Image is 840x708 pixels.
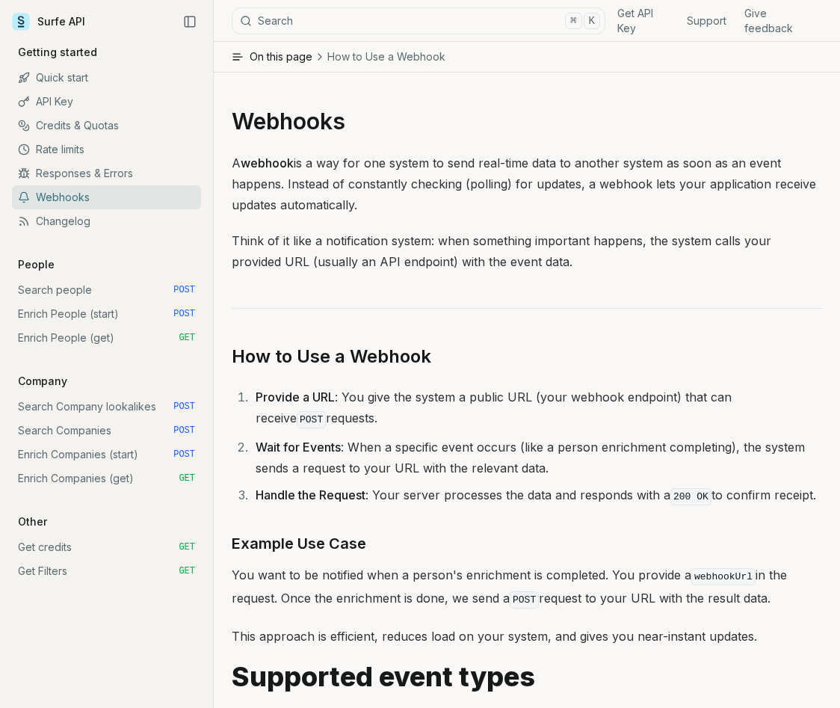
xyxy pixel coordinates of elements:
p: You want to be notified when a person's enrichment is completed. You provide a in the request. On... [232,564,822,611]
p: Think of it like a notification system: when something important happens, the system calls your p... [232,230,822,272]
a: Changelog [12,209,201,233]
code: POST [510,591,539,609]
a: Enrich People (start) POST [12,302,201,326]
a: Rate limits [12,138,201,161]
code: webhookUrl [691,568,756,585]
button: Collapse Sidebar [179,10,201,33]
a: Webhooks [12,185,201,209]
span: POST [173,284,195,296]
span: How to Use a Webhook [327,49,445,64]
span: POST [173,449,195,461]
a: Supported event types [232,662,535,692]
span: GET [179,332,195,344]
p: People [12,257,61,272]
code: 200 OK [670,488,711,505]
a: Quick start [12,66,201,90]
span: POST [173,308,195,320]
kbd: ⌘ [565,13,581,29]
button: Search⌘K [232,7,605,34]
p: This approach is efficient, reduces load on your system, and gives you near-instant updates. [232,626,822,647]
span: GET [179,541,195,553]
a: Search Companies POST [12,419,201,443]
code: POST [297,411,326,428]
a: Support [687,13,726,28]
span: POST [173,425,195,437]
p: A is a way for one system to send real-time data to another system as soon as an event happens. I... [232,153,822,215]
p: Getting started [12,45,103,60]
a: Responses & Errors [12,161,201,185]
a: Search Company lookalikes POST [12,395,201,419]
a: Get credits GET [12,535,201,559]
a: API Key [12,90,201,114]
a: Enrich Companies (start) POST [12,443,201,467]
span: POST [173,401,195,413]
strong: Handle the Request [256,487,365,502]
a: How to Use a Webhook [232,345,431,369]
a: Credits & Quotas [12,114,201,138]
li: : Your server processes the data and responds with a to confirm receipt. [251,484,822,508]
li: : You give the system a public URL (your webhook endpoint) that can receive requests. [251,387,822,431]
span: GET [179,565,195,577]
strong: webhook [241,156,294,170]
kbd: K [584,13,600,29]
a: Surfe API [12,10,85,33]
strong: Wait for Events [256,440,341,455]
p: Other [12,514,53,529]
h1: Webhooks [232,108,822,135]
a: Give feedback [744,6,810,36]
a: Enrich Companies (get) GET [12,467,201,490]
a: Search people POST [12,278,201,302]
a: Get Filters GET [12,559,201,583]
span: GET [179,472,195,484]
a: Get API Key [617,6,669,36]
li: : When a specific event occurs (like a person enrichment completing), the system sends a request ... [251,437,822,478]
p: Company [12,374,73,389]
strong: Provide a URL [256,390,335,404]
a: Enrich People (get) GET [12,326,201,350]
button: On this pageHow to Use a Webhook [214,42,840,72]
a: Example Use Case [232,532,366,555]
